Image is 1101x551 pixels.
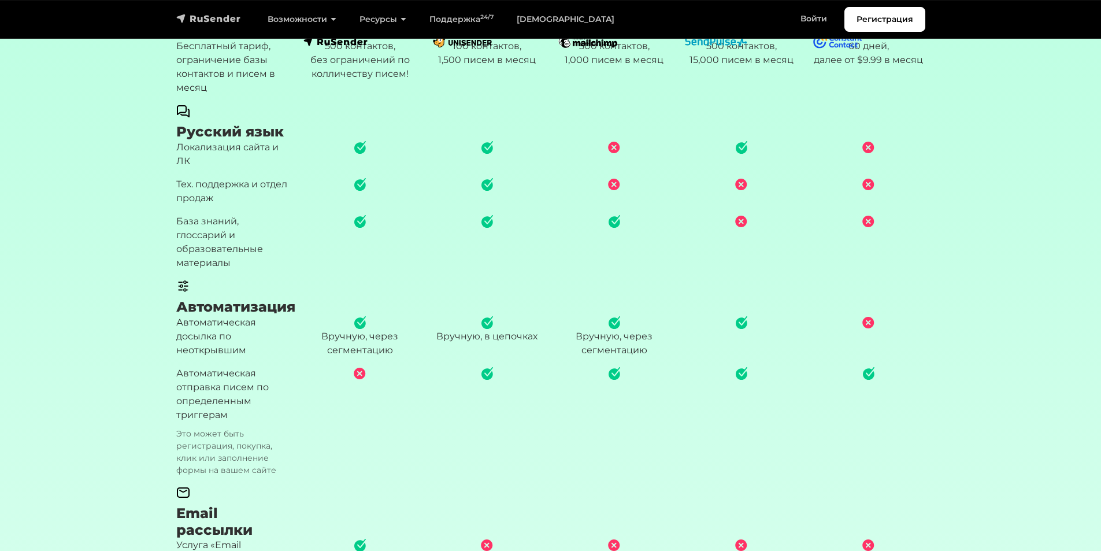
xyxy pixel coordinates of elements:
div: Вручную, через сегментацию [558,316,671,357]
p: Локализация сайта и ЛК [176,140,290,168]
div: Вручную, через сегментацию [303,316,417,357]
img: logo-unisender.svg [431,36,494,47]
div: далее от $9.99 в месяц [812,53,925,67]
p: Автоматическая отправка писем по определенным триггерам [176,367,290,476]
div: 500 контактов, [685,39,798,67]
img: logo-sendpulse.svg [685,37,747,46]
div: 15,000 писем в месяц [685,53,798,67]
div: 500 контактов, [558,39,671,67]
img: logo-rusender.svg [303,36,368,47]
div: без ограничений по колличеству писем! [303,53,417,81]
a: Войти [789,7,839,31]
div: 100 контактов, [431,39,544,67]
h3: Email рассылки [176,505,290,539]
a: [DEMOGRAPHIC_DATA] [505,8,626,31]
p: Тех. поддержка и отдел продаж [176,177,290,205]
p: Автоматическая досылка по неоткрывшим [176,316,290,357]
img: logo-mailchimp.svg [558,34,621,49]
a: Возможности [256,8,348,31]
div: 1,500 писем в месяц [431,53,544,67]
div: 1,000 писем в месяц [558,53,671,67]
img: black mail icon [176,486,190,500]
img: RuSender [176,13,241,24]
sup: 24/7 [480,13,494,21]
a: Ресурсы [348,8,418,31]
span: Это может быть регистрация, покупка, клик или заполнение формы на вашем сайте [176,428,290,476]
p: Бесплатный тариф, ограничение базы контактов и писем в месяц [176,39,290,95]
h3: Автоматизация [176,299,295,316]
img: black chat icon [176,104,190,118]
div: 500 контактов, [303,39,417,81]
h3: Русский язык [176,124,290,140]
div: 60 дней, [812,39,925,67]
a: Регистрация [844,7,925,32]
img: logo-constant-contact.svg [812,34,863,49]
a: Поддержка24/7 [418,8,505,31]
p: База знаний, глоссарий и образовательные материалы [176,215,290,270]
img: black customization icon [176,279,190,293]
div: Вручную, в цепочках [431,316,544,343]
